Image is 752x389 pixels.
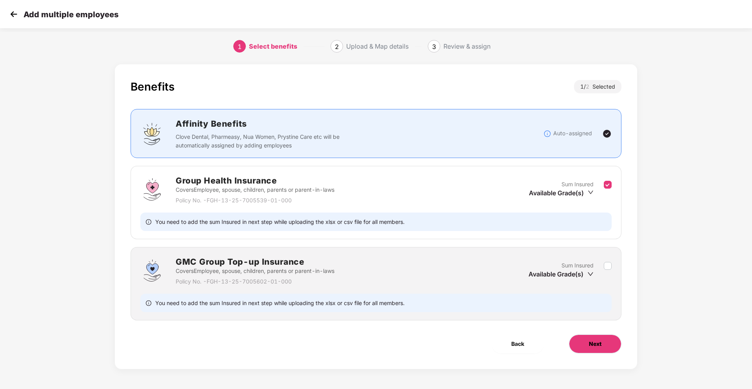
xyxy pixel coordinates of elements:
p: Add multiple employees [24,10,118,19]
p: Policy No. - FGH-13-25-7005539-01-000 [176,196,334,205]
span: Next [589,340,601,348]
img: svg+xml;base64,PHN2ZyBpZD0iQWZmaW5pdHlfQmVuZWZpdHMiIGRhdGEtbmFtZT0iQWZmaW5pdHkgQmVuZWZpdHMiIHhtbG... [140,122,164,145]
h2: GMC Group Top-up Insurance [176,255,334,268]
div: Review & assign [443,40,490,53]
div: Benefits [131,80,174,93]
span: down [587,271,594,277]
div: Upload & Map details [346,40,409,53]
span: You need to add the sum Insured in next step while uploading the xlsx or csv file for all members. [155,299,405,307]
span: Back [511,340,524,348]
span: info-circle [146,299,151,307]
h2: Affinity Benefits [176,117,457,130]
button: Next [569,334,621,353]
span: info-circle [146,218,151,225]
div: 1 / Selected [574,80,621,93]
img: svg+xml;base64,PHN2ZyBpZD0iR3JvdXBfSGVhbHRoX0luc3VyYW5jZSIgZGF0YS1uYW1lPSJHcm91cCBIZWFsdGggSW5zdX... [140,178,164,201]
span: You need to add the sum Insured in next step while uploading the xlsx or csv file for all members. [155,218,405,225]
img: svg+xml;base64,PHN2ZyBpZD0iU3VwZXJfVG9wLXVwX0luc3VyYW5jZSIgZGF0YS1uYW1lPSJTdXBlciBUb3AtdXAgSW5zdX... [140,259,164,282]
span: 2 [586,83,592,90]
img: svg+xml;base64,PHN2ZyB4bWxucz0iaHR0cDovL3d3dy53My5vcmcvMjAwMC9zdmciIHdpZHRoPSIzMCIgaGVpZ2h0PSIzMC... [8,8,20,20]
div: Available Grade(s) [529,189,594,197]
img: svg+xml;base64,PHN2ZyBpZD0iVGljay0yNHgyNCIgeG1sbnM9Imh0dHA6Ly93d3cudzMub3JnLzIwMDAvc3ZnIiB3aWR0aD... [602,129,612,138]
p: Policy No. - FGH-13-25-7005602-01-000 [176,277,334,286]
span: 2 [335,43,339,51]
p: Sum Insured [561,180,594,189]
p: Auto-assigned [553,129,592,138]
span: 1 [238,43,242,51]
div: Select benefits [249,40,297,53]
p: Covers Employee, spouse, children, parents or parent-in-laws [176,185,334,194]
p: Clove Dental, Pharmeasy, Nua Women, Prystine Care etc will be automatically assigned by adding em... [176,133,345,150]
p: Sum Insured [561,261,594,270]
div: Available Grade(s) [529,270,594,278]
p: Covers Employee, spouse, children, parents or parent-in-laws [176,267,334,275]
button: Back [492,334,544,353]
span: 3 [432,43,436,51]
span: down [588,189,594,195]
h2: Group Health Insurance [176,174,334,187]
img: svg+xml;base64,PHN2ZyBpZD0iSW5mb18tXzMyeDMyIiBkYXRhLW5hbWU9IkluZm8gLSAzMngzMiIgeG1sbnM9Imh0dHA6Ly... [543,130,551,138]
